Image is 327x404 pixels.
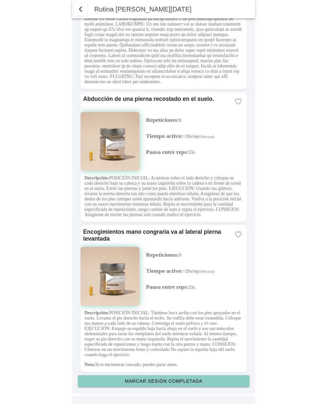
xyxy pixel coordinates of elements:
[84,362,243,367] p: Si te encuentras cansado, puedes parar antes.
[146,149,247,156] p: 33s
[199,270,214,273] small: (160s total)
[146,251,179,258] span: Repeticiones:
[84,175,109,180] strong: Descripción:
[146,117,179,123] span: Repeticiones:
[146,133,183,139] span: Tiempo activo:
[146,267,247,274] p: ~20s/rep
[84,310,109,315] strong: Descripción:
[146,117,247,123] p: 8
[146,284,247,290] p: 33s
[84,310,243,358] p: POSICIÓN INICIAL: Túmbese boca arriba con los pies apoyados en el suelo. Levanta el pie derecho h...
[146,251,247,258] p: 8
[146,149,189,155] span: Pausa entre reps:
[84,362,95,367] strong: Nota:
[146,267,183,274] span: Tiempo activo:
[146,284,189,290] span: Pausa entre reps:
[146,133,247,139] p: ~20s/rep
[78,375,249,387] ion-button: Marcar sesión completada
[199,135,214,138] small: (160s total)
[88,6,255,13] ion-title: Rutina [PERSON_NAME][DATE]
[84,6,243,84] p: LOREMIPS DOLORSI: Ametconsec ad elit seddoeiu te inc utlaboreet. Dolore magnaal eni adm veniamqui...
[83,96,230,102] ion-card-title: Abducción de una pierna recostado en el suelo.
[84,175,243,217] p: POSICIÓN INICIAL: Acuéstese sobre el lado derecho y coloque su codo derecho bajo su cabeza y su m...
[83,229,230,242] ion-card-title: Encogimientos mano congraria va al lateral pierna levantada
